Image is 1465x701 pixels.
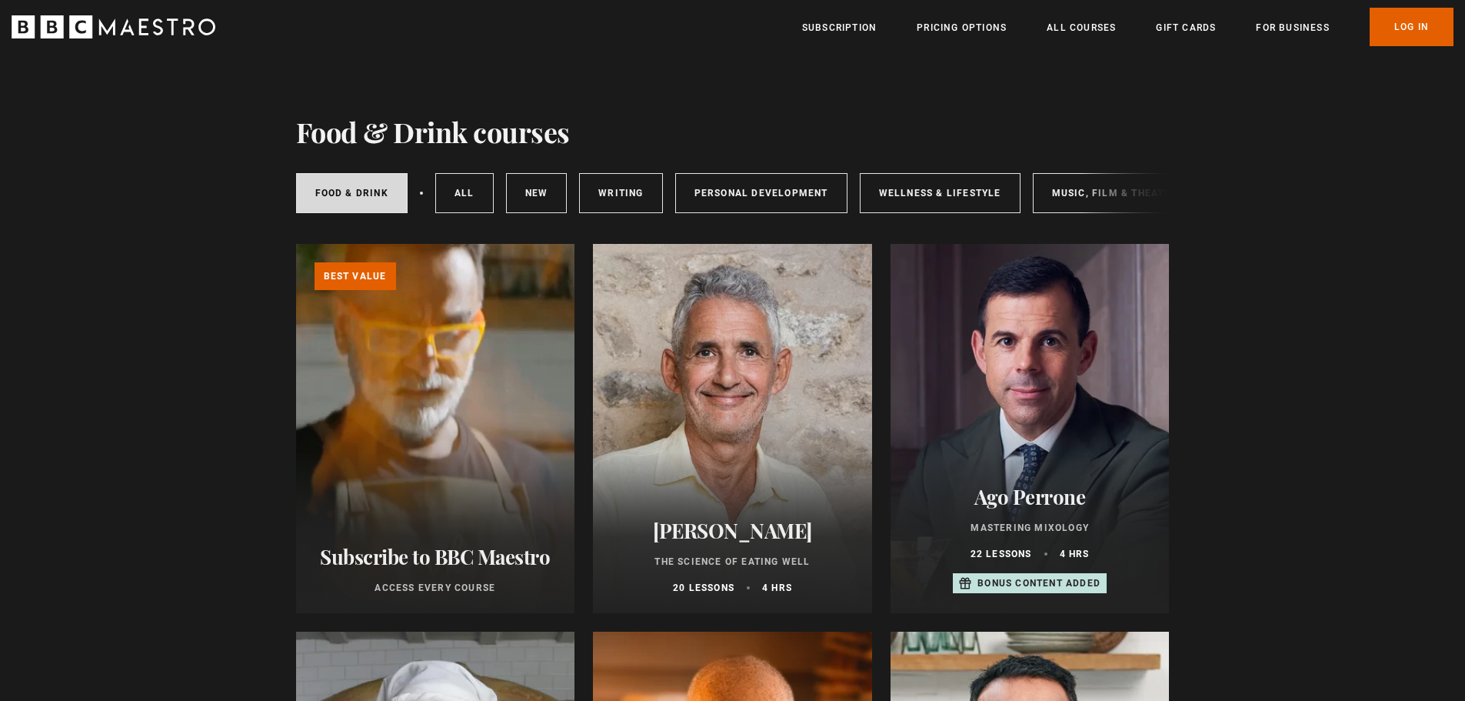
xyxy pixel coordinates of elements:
[12,15,215,38] svg: BBC Maestro
[860,173,1021,213] a: Wellness & Lifestyle
[673,581,734,595] p: 20 lessons
[435,173,494,213] a: All
[917,20,1007,35] a: Pricing Options
[611,519,854,542] h2: [PERSON_NAME]
[1047,20,1116,35] a: All Courses
[579,173,662,213] a: Writing
[802,8,1453,46] nav: Primary
[891,244,1170,613] a: Ago Perrone Mastering Mixology 22 lessons 4 hrs Bonus content added
[802,20,877,35] a: Subscription
[762,581,792,595] p: 4 hrs
[909,521,1151,535] p: Mastering Mixology
[1033,173,1197,213] a: Music, Film & Theatre
[909,485,1151,509] h2: Ago Perrone
[1256,20,1329,35] a: For business
[971,547,1032,561] p: 22 lessons
[1156,20,1216,35] a: Gift Cards
[1370,8,1453,46] a: Log In
[296,115,570,148] h1: Food & Drink courses
[593,244,872,613] a: [PERSON_NAME] The Science of Eating Well 20 lessons 4 hrs
[611,555,854,569] p: The Science of Eating Well
[1060,547,1090,561] p: 4 hrs
[675,173,847,213] a: Personal Development
[296,173,408,213] a: Food & Drink
[315,262,396,290] p: Best value
[506,173,568,213] a: New
[977,576,1100,590] p: Bonus content added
